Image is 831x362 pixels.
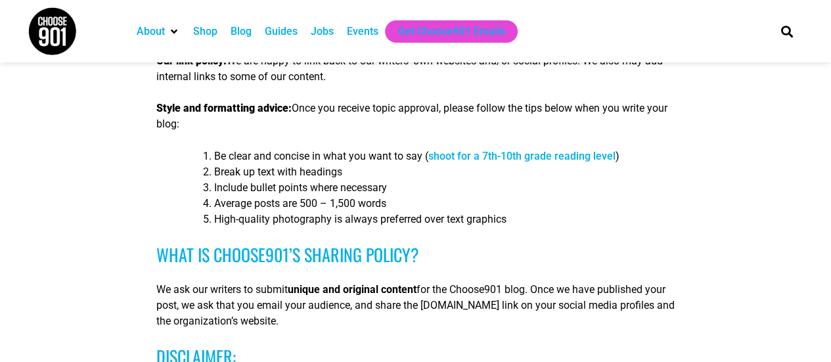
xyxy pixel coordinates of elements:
a: Events [347,24,378,39]
li: Include bullet points where necessary [214,179,675,195]
a: Get Choose901 Emails [398,24,505,39]
nav: Main nav [130,20,758,43]
li: High-quality photography is always preferred over text graphics [214,211,675,227]
h3: What is Choose901’s Sharing Policy? [156,244,675,264]
strong: Our link policy: [156,55,227,67]
a: Blog [231,24,252,39]
p: Once you receive topic approval, please follow the tips below when you write your blog: [156,101,675,132]
p: We ask our writers to submit for the Choose901 blog. Once we have published your post, we ask tha... [156,281,675,328]
li: Average posts are 500 – 1,500 words [214,195,675,211]
li: Be clear and concise in what you want to say ( ) [214,148,675,164]
a: Guides [265,24,298,39]
a: shoot for a 7th-10th grade reading level [428,149,616,162]
a: Jobs [311,24,334,39]
a: Shop [193,24,217,39]
strong: Style and formatting advice: [156,102,292,114]
strong: unique and original content [288,283,416,295]
p: We are happy to link back to our writers’ own websites and/or social profiles. We also may add in... [156,53,675,85]
div: About [130,20,187,43]
li: Break up text with headings [214,164,675,179]
div: Search [776,20,797,42]
a: About [137,24,165,39]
